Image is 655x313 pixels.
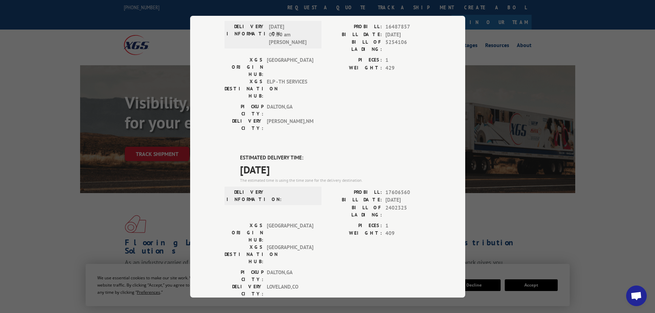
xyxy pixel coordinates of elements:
span: LOVELAND , CO [267,283,313,297]
span: [DATE] [385,196,431,204]
label: XGS ORIGIN HUB: [225,56,263,78]
label: XGS ORIGIN HUB: [225,222,263,243]
label: DELIVERY INFORMATION: [227,188,265,203]
span: 17606560 [385,188,431,196]
span: 16487857 [385,23,431,31]
label: BILL OF LADING: [328,204,382,218]
label: BILL DATE: [328,31,382,38]
label: PROBILL: [328,188,382,196]
span: [GEOGRAPHIC_DATA] [267,222,313,243]
span: [PERSON_NAME] , NM [267,118,313,132]
label: DELIVERY CITY: [225,283,263,297]
span: 1 [385,56,431,64]
span: [GEOGRAPHIC_DATA] [267,243,313,265]
label: PIECES: [328,222,382,230]
span: [DATE] [240,161,431,177]
label: PROBILL: [328,23,382,31]
span: 1 [385,222,431,230]
span: [DATE] [385,31,431,38]
label: BILL OF LADING: [328,38,382,53]
label: BILL DATE: [328,196,382,204]
span: 2402325 [385,204,431,218]
label: PICKUP CITY: [225,268,263,283]
span: 5254106 [385,38,431,53]
span: DALTON , GA [267,268,313,283]
label: PIECES: [328,56,382,64]
span: [GEOGRAPHIC_DATA] [267,56,313,78]
span: 429 [385,64,431,72]
label: XGS DESTINATION HUB: [225,78,263,100]
span: DELIVERED [240,2,431,18]
div: Open chat [626,286,647,306]
span: 409 [385,230,431,237]
label: DELIVERY CITY: [225,118,263,132]
label: WEIGHT: [328,64,382,72]
div: The estimated time is using the time zone for the delivery destination. [240,177,431,183]
label: WEIGHT: [328,230,382,237]
span: [DATE] 09:30 am [PERSON_NAME] [269,23,315,46]
label: DELIVERY INFORMATION: [227,23,265,46]
span: DALTON , GA [267,103,313,118]
label: PICKUP CITY: [225,103,263,118]
label: XGS DESTINATION HUB: [225,243,263,265]
label: ESTIMATED DELIVERY TIME: [240,154,431,162]
span: ELP - TH SERVICES [267,78,313,100]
